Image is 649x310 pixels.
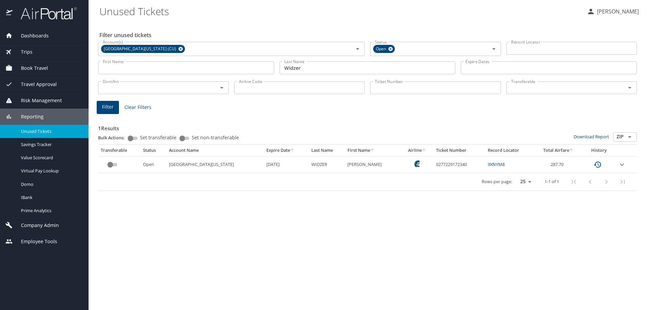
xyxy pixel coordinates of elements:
td: Open [140,156,166,173]
span: Reporting [13,113,44,120]
th: First Name [345,145,401,156]
button: sort [290,148,295,153]
button: Filter [97,101,119,114]
span: Unused Tickets [21,128,80,135]
button: Open [217,83,226,92]
button: sort [422,148,427,153]
button: Clear Filters [122,101,154,114]
span: Risk Management [13,97,62,104]
span: Company Admin [13,222,59,229]
button: [PERSON_NAME] [584,5,642,18]
td: [DATE] [264,156,309,173]
button: Open [625,83,634,92]
button: Open [489,44,499,54]
p: [PERSON_NAME] [595,7,639,16]
p: Rows per page: [482,179,512,184]
span: Virtual Pay Lookup [21,168,80,174]
th: Total Airfare [534,145,583,156]
h3: 1 Results [98,120,637,132]
div: [GEOGRAPHIC_DATA][US_STATE] (CU) [101,45,185,53]
span: Set transferable [140,135,176,140]
button: Open [625,132,634,142]
th: Account Name [166,145,264,156]
table: custom pagination table [98,145,637,191]
a: 9XNYM8 [488,161,505,167]
td: [PERSON_NAME] [345,156,401,173]
button: sort [569,148,574,153]
span: Domo [21,181,80,188]
span: Prime Analytics [21,207,80,214]
select: rows per page [515,177,534,187]
td: 287.70 [534,156,583,173]
button: Open [353,44,362,54]
span: Employee Tools [13,238,57,245]
span: Open [373,46,390,53]
h2: Filter unused tickets [99,30,638,40]
span: [GEOGRAPHIC_DATA][US_STATE] (CU) [101,46,180,53]
img: icon-airportal.png [6,7,13,20]
span: Savings Tracker [21,141,80,148]
button: expand row [618,161,626,169]
p: 1-1 of 1 [545,179,559,184]
h1: Unused Tickets [99,1,581,22]
img: L8AARQzEq7l8WCUAAAAASUVORK5CYII= [413,160,419,167]
img: airportal-logo.png [13,7,77,20]
span: Value Scorecard [21,154,80,161]
div: Transferable [101,147,138,153]
td: 0277229172340 [433,156,485,173]
span: Filter [102,103,114,111]
span: Trips [13,48,32,56]
button: sort [370,148,375,153]
th: Ticket Number [433,145,485,156]
span: Dashboards [13,32,49,39]
span: Clear Filters [124,103,151,112]
td: WIDZER [309,156,345,173]
span: Travel Approval [13,81,57,88]
th: History [583,145,615,156]
th: Airline [401,145,433,156]
th: Last Name [309,145,345,156]
th: Record Locator [485,145,534,156]
span: Set non-transferable [192,135,239,140]
th: Expire Date [264,145,309,156]
div: Open [373,45,395,53]
td: [GEOGRAPHIC_DATA][US_STATE] [166,156,264,173]
span: Book Travel [13,64,48,72]
th: Status [140,145,166,156]
span: IBank [21,194,80,201]
a: Download Report [574,134,609,140]
p: Bulk Actions: [98,135,130,141]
